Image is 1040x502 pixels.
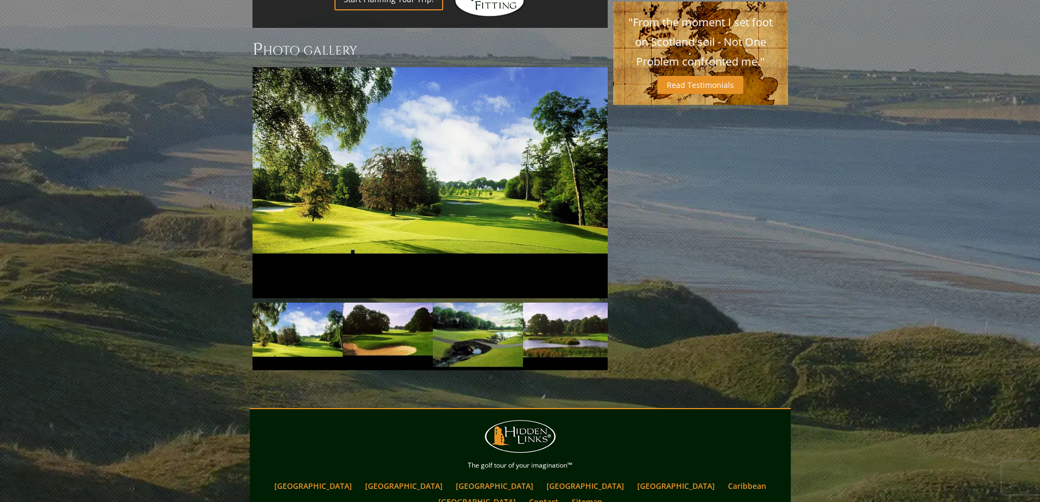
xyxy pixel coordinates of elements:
[541,478,630,494] a: [GEOGRAPHIC_DATA]
[624,13,777,72] p: "From the moment I set foot on Scotland soil - Not One Problem confronted me."
[269,478,357,494] a: [GEOGRAPHIC_DATA]
[657,76,743,94] a: Read Testimonials
[450,478,539,494] a: [GEOGRAPHIC_DATA]
[360,478,448,494] a: [GEOGRAPHIC_DATA]
[252,459,788,471] p: The golf tour of your imagination™
[722,478,772,494] a: Caribbean
[632,478,720,494] a: [GEOGRAPHIC_DATA]
[252,39,608,61] h3: Photo Gallery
